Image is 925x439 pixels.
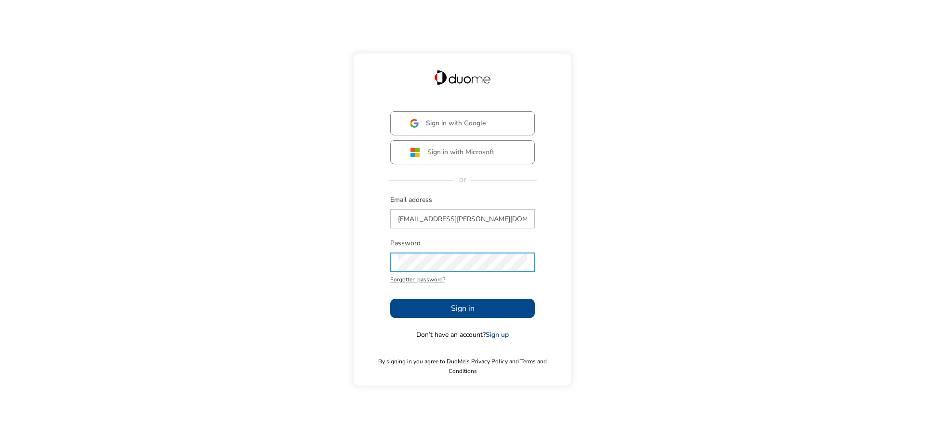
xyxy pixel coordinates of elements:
[390,111,535,135] button: Sign in with Google
[427,147,494,157] span: Sign in with Microsoft
[390,275,535,284] span: Forgotten password?
[435,70,490,85] img: Duome
[390,299,535,318] button: Sign in
[390,140,535,164] button: Sign in with Microsoft
[486,330,509,339] a: Sign up
[364,357,561,376] span: By signing in you agree to DuoMe’s Privacy Policy and Terms and Conditions
[451,303,475,314] span: Sign in
[416,330,509,340] span: Don’t have an account?
[390,195,535,205] span: Email address
[454,174,471,185] span: or
[390,239,535,248] span: Password
[426,119,486,128] span: Sign in with Google
[410,147,420,157] img: ms.svg
[410,119,419,128] img: google.svg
